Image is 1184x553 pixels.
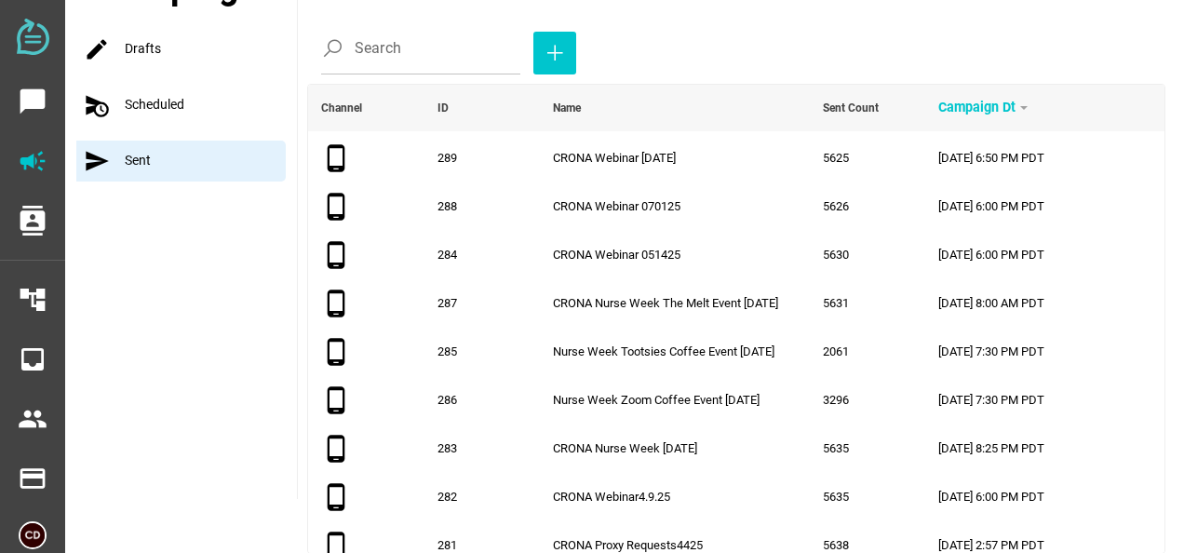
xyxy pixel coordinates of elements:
span: [DATE] 6:00 PM PDT [938,490,1044,504]
span: 286 [437,393,457,407]
span: 283 [437,441,457,455]
i: payment [18,464,47,493]
span: [DATE] 7:30 PM PDT [938,344,1044,358]
span: CRONA Proxy Requests4425 [553,538,703,552]
i: SMS [321,143,351,173]
i: account_tree [18,285,47,315]
i: schedule_send [84,92,110,118]
span: 5635 [823,441,849,455]
img: svg+xml;base64,PD94bWwgdmVyc2lvbj0iMS4wIiBlbmNvZGluZz0iVVRGLTgiPz4KPHN2ZyB2ZXJzaW9uPSIxLjEiIHZpZX... [17,19,49,55]
div: Channel [321,96,371,120]
span: CRONA Webinar [DATE] [553,151,676,165]
span: CRONA Webinar 070125 [553,199,680,213]
div: Sent [76,141,286,182]
i: SMS [321,434,351,464]
span: CRONA Nurse Week The Melt Event [DATE] [553,296,778,310]
i: people [18,404,47,434]
i: contacts [18,206,47,236]
i: SMS [321,337,351,367]
div: Drafts [76,29,297,70]
span: CRONA Webinar 051425 [553,248,680,262]
i: SMS [321,289,351,318]
i: campaign [18,146,47,176]
span: 5625 [823,151,849,165]
span: Nurse Week Zoom Coffee Event [DATE] [553,393,760,407]
span: [DATE] 6:50 PM PDT [938,151,1044,165]
span: 2061 [823,344,849,358]
img: 659a2f3e79ed996a976770d2-30.png [19,521,47,549]
span: 288 [437,199,457,213]
span: 5638 [823,538,849,552]
span: [DATE] 6:00 PM PDT [938,199,1044,213]
i: SMS [321,482,351,512]
i: inbox [18,344,47,374]
input: Search [355,22,520,74]
i: SMS [321,240,351,270]
span: [DATE] 2:57 PM PDT [938,538,1044,552]
span: [DATE] 7:30 PM PDT [938,393,1044,407]
i: mode [84,36,110,62]
span: 5626 [823,199,849,213]
i: send [84,148,110,174]
span: Nurse Week Tootsies Coffee Event [DATE] [553,344,774,358]
span: 285 [437,344,457,358]
span: 289 [437,151,457,165]
span: 284 [437,248,457,262]
span: 287 [437,296,457,310]
span: 5635 [823,490,849,504]
span: 5630 [823,248,849,262]
i: SMS [321,385,351,415]
span: [DATE] 8:00 AM PDT [938,296,1044,310]
div: ID [437,96,458,120]
div: Scheduled [76,85,297,126]
div: Campaign Dt [938,94,1037,122]
span: CRONA Nurse Week [DATE] [553,441,697,455]
div: Sent Count [823,96,888,120]
span: CRONA Webinar4.9.25 [553,490,670,504]
i: chat_bubble [18,87,47,116]
span: 281 [437,538,457,552]
span: 5631 [823,296,849,310]
div: Name [553,96,590,120]
span: [DATE] 8:25 PM PDT [938,441,1044,455]
span: 3296 [823,393,849,407]
span: 282 [437,490,457,504]
i: SMS [321,192,351,222]
span: [DATE] 6:00 PM PDT [938,248,1044,262]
